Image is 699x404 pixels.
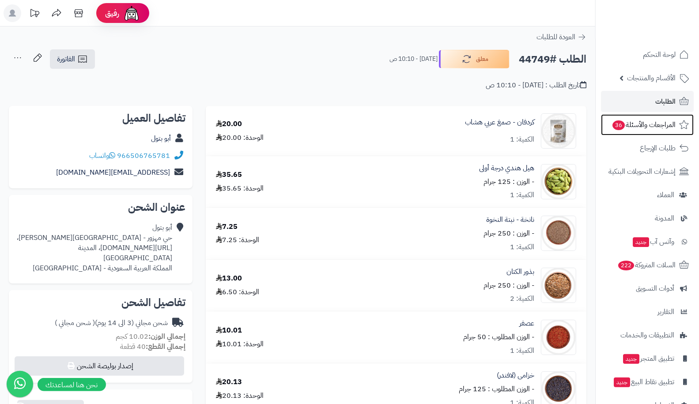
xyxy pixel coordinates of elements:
[484,176,534,187] small: - الوزن : 125 جرام
[601,348,694,369] a: تطبيق المتجرجديد
[216,222,238,232] div: 7.25
[510,294,534,304] div: الكمية: 2
[216,235,259,245] div: الوحدة: 7.25
[50,49,95,69] a: الفاتورة
[608,165,676,178] span: إشعارات التحويلات البنكية
[601,114,694,135] a: المراجعات والأسئلة36
[479,163,534,173] a: هيل هندي درجة أولى
[465,117,534,127] a: كردفان - صمغ عربي هشاب
[537,32,575,42] span: العودة للطلبات
[56,167,170,178] a: [EMAIL_ADDRESS][DOMAIN_NAME]
[657,306,674,318] span: التقارير
[636,282,674,295] span: أدوات التسويق
[601,91,694,112] a: الطلبات
[105,8,119,19] span: رفيق
[601,44,694,65] a: لوحة التحكم
[601,208,694,229] a: المدونة
[216,170,242,180] div: 35.65
[216,325,242,336] div: 10.01
[439,50,510,68] button: معلق
[633,237,649,247] span: جديد
[148,331,185,342] strong: إجمالي الوزن:
[620,329,674,341] span: التطبيقات والخدمات
[541,320,576,355] img: 1633580797-Safflower-90x90.jpg
[216,377,242,387] div: 20.13
[655,95,676,108] span: الطلبات
[216,133,264,143] div: الوحدة: 20.00
[463,332,534,342] small: - الوزن المطلوب : 50 جرام
[623,354,639,364] span: جديد
[510,242,534,252] div: الكمية: 1
[601,371,694,393] a: تطبيق نقاط البيعجديد
[618,261,635,271] span: 222
[506,267,534,277] a: بذور الكتان
[541,113,576,149] img: karpro1-90x90.jpg
[601,278,694,299] a: أدوات التسويق
[537,32,586,42] a: العودة للطلبات
[617,259,676,271] span: السلات المتروكة
[216,273,242,284] div: 13.00
[497,370,534,381] a: خزامى (لافندر)
[519,50,586,68] h2: الطلب #44749
[601,138,694,159] a: طلبات الإرجاع
[622,352,674,365] span: تطبيق المتجر
[541,216,576,251] img: 1628193472-Ajwain-90x90.jpg
[23,4,45,24] a: تحديثات المنصة
[613,376,674,388] span: تطبيق نقاط البيع
[486,215,534,225] a: نانخة - نبتة النخوة
[541,164,576,199] img: %20%D9%87%D9%8A%D9%84-90x90.jpg
[601,301,694,322] a: التقارير
[216,391,264,401] div: الوحدة: 20.13
[484,280,534,291] small: - الوزن : 250 جرام
[640,142,676,154] span: طلبات الإرجاع
[89,150,115,161] a: واتساب
[486,80,586,90] div: تاريخ الطلب : [DATE] - 10:10 ص
[151,133,171,144] a: أبو بتول
[484,228,534,239] small: - الوزن : 250 جرام
[216,287,259,297] div: الوحدة: 6.50
[123,4,140,22] img: ai-face.png
[15,356,184,376] button: إصدار بوليصة الشحن
[519,318,534,329] a: عصفر
[601,254,694,276] a: السلات المتروكة222
[612,119,676,131] span: المراجعات والأسئلة
[639,18,691,37] img: logo-2.png
[216,183,264,194] div: الوحدة: 35.65
[120,341,185,352] small: 40 قطعة
[612,120,625,131] span: 36
[55,318,95,328] span: ( شحن مجاني )
[510,135,534,145] div: الكمية: 1
[16,297,185,308] h2: تفاصيل الشحن
[55,318,168,328] div: شحن مجاني (3 الى 14 يوم)
[541,268,576,303] img: 1628249871-Flax%20Seeds-90x90.jpg
[632,236,674,248] span: وآتس آب
[601,231,694,252] a: وآتس آبجديد
[510,190,534,200] div: الكمية: 1
[146,341,185,352] strong: إجمالي القطع:
[657,189,674,201] span: العملاء
[216,339,264,349] div: الوحدة: 10.01
[16,223,172,273] div: أبو بتول حي مهزور - [GEOGRAPHIC_DATA][PERSON_NAME]، [URL][DOMAIN_NAME]، المدينة [GEOGRAPHIC_DATA]...
[601,184,694,206] a: العملاء
[643,49,676,61] span: لوحة التحكم
[655,212,674,224] span: المدونة
[601,161,694,182] a: إشعارات التحويلات البنكية
[16,202,185,213] h2: عنوان الشحن
[389,55,438,64] small: [DATE] - 10:10 ص
[57,54,75,64] span: الفاتورة
[216,119,242,129] div: 20.00
[614,378,630,387] span: جديد
[16,113,185,123] h2: تفاصيل العميل
[510,346,534,356] div: الكمية: 1
[117,150,170,161] a: 966506765781
[116,331,185,342] small: 10.02 كجم
[459,384,534,394] small: - الوزن المطلوب : 125 جرام
[601,325,694,346] a: التطبيقات والخدمات
[627,72,676,84] span: الأقسام والمنتجات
